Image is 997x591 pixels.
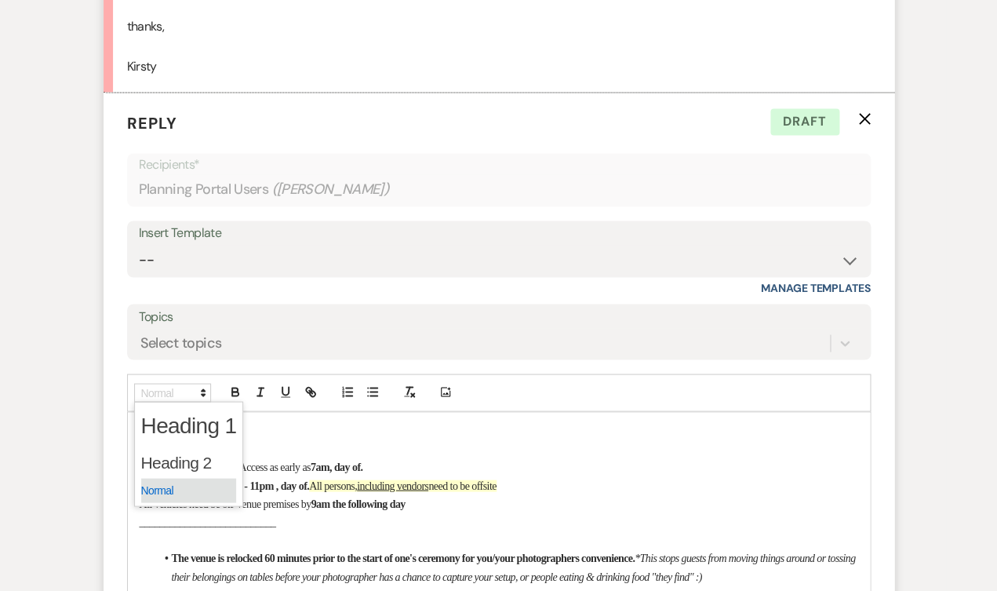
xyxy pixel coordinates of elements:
a: Manage Templates [761,280,871,294]
span: need to be offsite [428,480,496,491]
strong: 7am, day of. [311,461,362,472]
div: Planning Portal Users [139,174,859,205]
p: Kirsty [127,57,871,77]
div: Insert Template [139,222,859,245]
span: ( [PERSON_NAME] ) [271,179,389,200]
div: Select topics [140,332,222,353]
label: Topics [139,305,859,328]
strong: 10:00am - 11pm , day of. [205,480,309,491]
u: including vendors [357,480,428,491]
span: Reply [127,113,177,133]
p: Recipients* [139,155,859,175]
span: All persons, [309,480,357,491]
span: ___________________________ [140,516,276,527]
strong: 9am the following day [311,498,405,509]
strong: The venue is relocked 60 minutes prior to the start of one's ceremony for you/your photographers ... [172,552,635,564]
span: Draft [770,108,839,135]
p: thanks, [127,16,871,37]
em: *This stops guests from moving things around or tossing their belongings on tables before your ph... [172,552,857,582]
